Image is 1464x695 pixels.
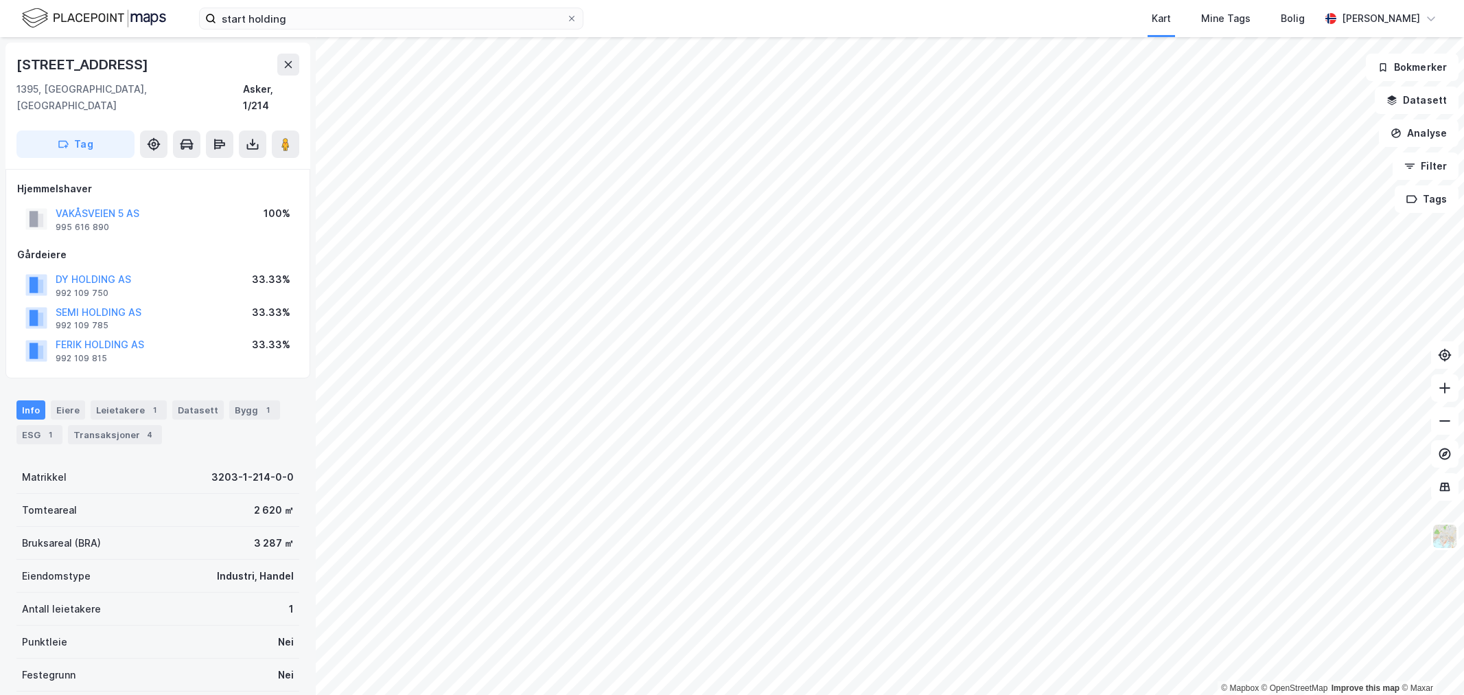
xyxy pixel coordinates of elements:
div: Info [16,400,45,420]
img: logo.f888ab2527a4732fd821a326f86c7f29.svg [22,6,166,30]
div: Festegrunn [22,667,75,683]
input: Søk på adresse, matrikkel, gårdeiere, leietakere eller personer [216,8,566,29]
div: 1 [148,403,161,417]
div: Datasett [172,400,224,420]
div: Bygg [229,400,280,420]
img: Z [1432,523,1458,549]
div: Hjemmelshaver [17,181,299,197]
div: Matrikkel [22,469,67,486]
a: Mapbox [1221,683,1259,693]
div: 100% [264,205,290,222]
div: Eiendomstype [22,568,91,584]
button: Filter [1393,152,1459,180]
div: 995 616 890 [56,222,109,233]
div: 3203-1-214-0-0 [211,469,294,486]
div: Mine Tags [1201,10,1251,27]
div: [PERSON_NAME] [1342,10,1420,27]
button: Bokmerker [1366,54,1459,81]
div: Antall leietakere [22,601,101,617]
div: Industri, Handel [217,568,294,584]
div: 992 109 815 [56,353,107,364]
div: Asker, 1/214 [243,81,299,114]
div: ESG [16,425,62,444]
div: 2 620 ㎡ [254,502,294,519]
div: 33.33% [252,304,290,321]
div: 1 [289,601,294,617]
div: 1 [43,428,57,442]
div: 3 287 ㎡ [254,535,294,551]
div: Leietakere [91,400,167,420]
div: Tomteareal [22,502,77,519]
div: Nei [278,667,294,683]
a: OpenStreetMap [1262,683,1328,693]
div: 33.33% [252,271,290,288]
div: Transaksjoner [68,425,162,444]
div: Kontrollprogram for chat [1395,629,1464,695]
div: Bruksareal (BRA) [22,535,101,551]
div: Bolig [1281,10,1305,27]
div: Nei [278,634,294,650]
button: Datasett [1375,87,1459,114]
div: Punktleie [22,634,67,650]
div: [STREET_ADDRESS] [16,54,151,76]
div: Kart [1152,10,1171,27]
a: Improve this map [1332,683,1399,693]
div: 33.33% [252,337,290,353]
button: Analyse [1379,119,1459,147]
div: 992 109 785 [56,320,108,331]
button: Tag [16,130,135,158]
div: 992 109 750 [56,288,108,299]
div: 1395, [GEOGRAPHIC_DATA], [GEOGRAPHIC_DATA] [16,81,243,114]
div: Gårdeiere [17,247,299,263]
div: Eiere [51,400,85,420]
div: 1 [261,403,275,417]
div: 4 [143,428,156,442]
button: Tags [1395,185,1459,213]
iframe: Chat Widget [1395,629,1464,695]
